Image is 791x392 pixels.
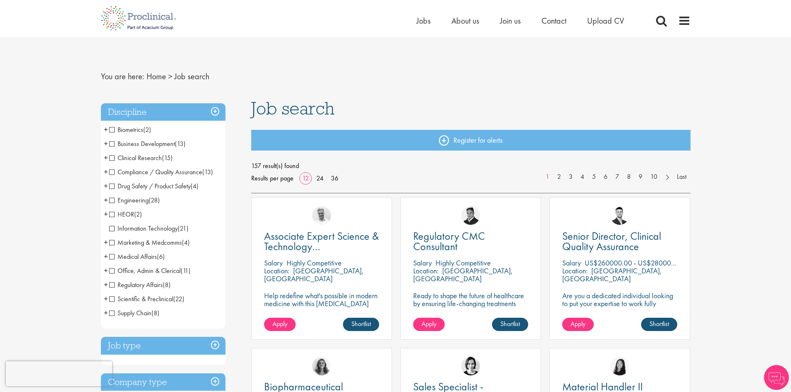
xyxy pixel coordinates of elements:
p: Highly Competitive [436,258,491,268]
span: + [104,264,108,277]
a: 5 [588,172,600,182]
span: Job search [174,71,209,82]
img: Peter Duvall [461,206,480,225]
a: Shortlist [343,318,379,331]
p: Are you a dedicated individual looking to put your expertise to work fully flexibly in a remote p... [562,292,677,331]
span: (22) [173,295,184,303]
a: Upload CV [587,15,624,26]
h3: Job type [101,337,225,355]
span: 157 result(s) found [251,160,691,172]
a: Material Handler II [562,382,677,392]
span: (8) [163,280,171,289]
p: Help redefine what's possible in modern medicine with this [MEDICAL_DATA] Associate Expert Scienc... [264,292,379,315]
a: 10 [646,172,661,182]
span: Salary [264,258,283,268]
p: [GEOGRAPHIC_DATA], [GEOGRAPHIC_DATA] [264,266,364,283]
a: Apply [562,318,594,331]
span: + [104,194,108,206]
span: Business Development [109,139,186,148]
a: 7 [611,172,623,182]
p: Highly Competitive [287,258,342,268]
a: Jobs [416,15,431,26]
span: Job search [251,97,335,119]
span: Associate Expert Science & Technology ([MEDICAL_DATA]) [264,229,379,264]
span: Apply [421,319,436,328]
a: 8 [623,172,635,182]
span: (21) [178,224,189,233]
p: [GEOGRAPHIC_DATA], [GEOGRAPHIC_DATA] [413,266,513,283]
span: (4) [191,182,198,190]
p: US$260000.00 - US$280000.00 per annum [585,258,717,268]
a: 9 [634,172,647,182]
span: Office, Admin & Clerical [109,266,191,275]
img: Nic Choa [461,357,480,375]
span: Location: [264,266,289,275]
span: + [104,166,108,178]
span: Supply Chain [109,309,152,317]
span: (11) [181,266,191,275]
span: (6) [157,252,165,261]
img: Jackie Cerchio [312,357,331,375]
span: Office, Admin & Clerical [109,266,181,275]
a: Senior Director, Clinical Quality Assurance [562,231,677,252]
span: (4) [182,238,190,247]
a: Last [673,172,691,182]
span: Medical Affairs [109,252,157,261]
span: Drug Safety / Product Safety [109,182,191,190]
img: Joshua Bye [312,206,331,225]
a: 3 [565,172,577,182]
img: Chatbot [764,365,789,390]
span: + [104,292,108,305]
span: Location: [562,266,588,275]
span: Information Technology [109,224,178,233]
div: Company type [101,373,225,391]
a: 2 [553,172,565,182]
span: + [104,278,108,291]
a: Shortlist [492,318,528,331]
span: Information Technology [109,224,189,233]
a: Regulatory CMC Consultant [413,231,528,252]
span: Regulatory Affairs [109,280,171,289]
a: About us [451,15,479,26]
img: Joshua Godden [610,206,629,225]
span: Business Development [109,139,175,148]
a: 36 [328,174,341,183]
span: Clinical Research [109,153,173,162]
span: Regulatory Affairs [109,280,163,289]
span: (13) [175,139,186,148]
img: Numhom Sudsok [610,357,629,375]
span: You are here: [101,71,144,82]
span: Compliance / Quality Assurance [109,168,202,176]
h3: Discipline [101,103,225,121]
span: + [104,151,108,164]
a: 1 [541,172,553,182]
span: Drug Safety / Product Safety [109,182,198,190]
span: Engineering [109,196,149,205]
span: Supply Chain [109,309,159,317]
span: + [104,307,108,319]
a: Register for alerts [251,130,691,151]
a: Apply [264,318,296,331]
a: Shortlist [641,318,677,331]
span: Senior Director, Clinical Quality Assurance [562,229,661,253]
iframe: reCAPTCHA [6,361,112,386]
span: Regulatory CMC Consultant [413,229,485,253]
a: breadcrumb link [147,71,166,82]
span: Biometrics [109,125,151,134]
a: Apply [413,318,445,331]
span: HEOR [109,210,142,219]
span: Join us [500,15,521,26]
span: (15) [162,153,173,162]
span: + [104,250,108,263]
span: Biometrics [109,125,143,134]
span: Scientific & Preclinical [109,295,173,303]
span: Clinical Research [109,153,162,162]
